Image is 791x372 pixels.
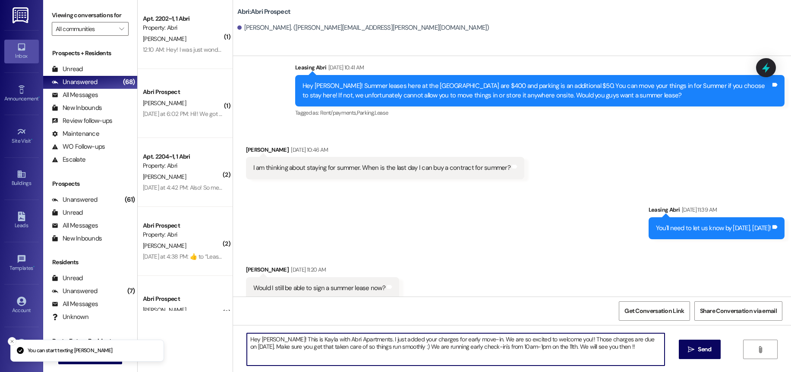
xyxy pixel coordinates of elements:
span: [PERSON_NAME] [143,242,186,250]
a: Site Visit • [4,125,39,148]
span: Share Conversation via email [700,306,777,316]
button: Send [679,340,721,359]
span: [PERSON_NAME] [143,306,186,314]
span: Rent/payments , [320,109,357,116]
i:  [688,346,694,353]
div: [PERSON_NAME] [246,265,399,277]
div: Unread [52,274,83,283]
div: You'll need to let us know by [DATE], [DATE]! [656,224,771,233]
span: • [38,94,40,100]
div: (61) [123,193,137,206]
div: Unknown [52,313,88,322]
div: All Messages [52,300,98,309]
b: Abri: Abri Prospect [237,7,291,16]
a: Leads [4,209,39,232]
span: • [33,264,35,270]
span: • [31,137,32,143]
button: Close toast [8,337,16,346]
div: Unanswered [52,287,98,296]
i:  [119,25,124,32]
div: Apt. 2204~1, 1 Abri [143,152,223,161]
div: Maintenance [52,129,99,138]
span: Parking , [357,109,375,116]
textarea: Hey [PERSON_NAME]! This is Kayla with Abri Apartments. I just added your charges for early move-i... [247,333,665,366]
div: Abri Prospect [143,294,223,303]
a: Support [4,336,39,359]
span: [PERSON_NAME] [143,35,186,43]
div: Unanswered [52,78,98,87]
div: Abri Prospect [143,221,223,230]
div: [DATE] 10:41 AM [326,63,364,72]
div: [DATE] 10:46 AM [289,145,328,154]
div: Leasing Abri [649,205,785,217]
div: Review follow-ups [52,116,112,125]
div: New Inbounds [52,234,102,243]
div: Residents [43,258,137,267]
div: Abri Prospect [143,88,223,97]
span: [PERSON_NAME] [143,99,186,107]
div: I am thinking about staying for summer. When is the last day I can buy a contract for summer? [253,163,511,172]
div: Leasing Abri [295,63,785,75]
a: Inbox [4,40,39,63]
div: Prospects [43,179,137,188]
div: New Inbounds [52,103,102,113]
p: You can start texting [PERSON_NAME] [28,347,113,355]
div: All Messages [52,91,98,100]
div: Tagged as: [295,106,785,119]
div: [DATE] 11:39 AM [680,205,717,214]
div: Would I still be able to sign a summer lease now? [253,284,385,293]
i:  [757,346,763,353]
a: Account [4,294,39,317]
div: WO Follow-ups [52,142,105,151]
div: [PERSON_NAME]. ([PERSON_NAME][EMAIL_ADDRESS][PERSON_NAME][DOMAIN_NAME]) [237,23,489,32]
label: Viewing conversations for [52,9,129,22]
div: (7) [125,284,137,298]
input: All communities [56,22,115,36]
div: (68) [121,75,137,89]
div: Hey [PERSON_NAME]! Summer leases here at the [GEOGRAPHIC_DATA] are $400 and parking is an additio... [303,81,771,100]
div: Escalate [52,155,85,164]
div: Apt. 2202~1, 1 Abri [143,14,223,23]
div: Property: Abri [143,161,223,170]
div: Property: Abri [143,230,223,239]
div: Unread [52,65,83,74]
span: [PERSON_NAME] [143,173,186,181]
div: [PERSON_NAME] [246,145,524,157]
button: Get Conversation Link [619,301,690,321]
a: Templates • [4,252,39,275]
a: Buildings [4,167,39,190]
div: Property: Abri [143,23,223,32]
span: Get Conversation Link [624,306,684,316]
button: Share Conversation via email [694,301,782,321]
span: Send [698,345,711,354]
div: All Messages [52,221,98,230]
div: 12:10 AM: Hey! I was just wondering what the charge is in my account? [143,46,318,53]
div: Unread [52,208,83,217]
span: Lease [375,109,388,116]
div: Unanswered [52,195,98,204]
div: [DATE] 11:20 AM [289,265,326,274]
div: Prospects + Residents [43,49,137,58]
img: ResiDesk Logo [13,7,30,23]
